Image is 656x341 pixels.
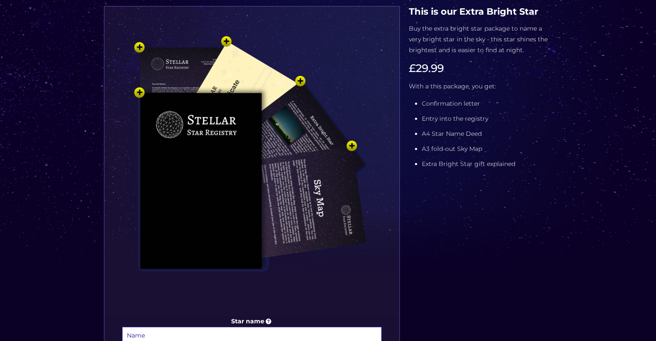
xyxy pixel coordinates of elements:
p: With a this package, you get: [409,81,552,92]
li: A3 fold-out Sky Map [422,144,552,154]
p: Buy the extra bright star package to name a very bright star in the sky - this star shines the br... [409,23,552,56]
img: tucked-zoomable-1-1.png [122,28,381,313]
li: A4 Star Name Deed [422,128,552,139]
li: Entry into the registry [422,113,552,124]
h4: This is our Extra Bright Star [409,6,552,17]
li: Extra Bright Star gift explained [422,159,552,169]
li: Confirmation letter [422,98,552,109]
span: 29.99 [416,62,444,75]
h3: £ [409,62,552,75]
